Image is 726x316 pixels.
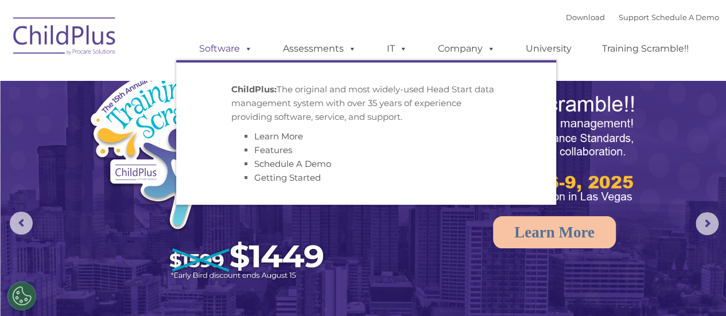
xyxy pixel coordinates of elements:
[591,37,700,60] a: Training Scramble!!
[254,131,303,142] a: Learn More
[7,282,36,310] button: Cookies Settings
[188,37,264,60] a: Software
[619,13,649,22] a: Support
[651,13,719,22] a: Schedule A Demo
[7,9,122,67] img: ChildPlus by Procare Solutions
[566,13,605,22] a: Download
[514,37,583,60] a: University
[231,83,501,124] p: The original and most widely-used Head Start data management system with over 35 years of experie...
[493,216,616,248] a: Learn More
[254,172,321,183] a: Getting Started
[426,37,507,60] a: Company
[160,123,208,131] span: Phone number
[271,37,368,60] a: Assessments
[566,13,719,22] font: |
[160,76,195,84] span: Last name
[231,84,277,95] strong: ChildPlus:
[375,37,419,60] a: IT
[254,158,331,169] a: Schedule A Demo
[254,145,292,155] a: Features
